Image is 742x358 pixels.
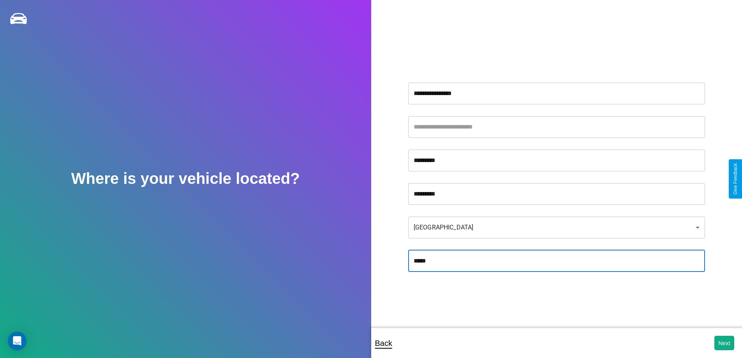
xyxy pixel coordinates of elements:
[714,336,734,350] button: Next
[408,217,705,238] div: [GEOGRAPHIC_DATA]
[733,163,738,195] div: Give Feedback
[8,332,26,350] div: Open Intercom Messenger
[71,170,300,187] h2: Where is your vehicle located?
[375,336,392,350] p: Back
